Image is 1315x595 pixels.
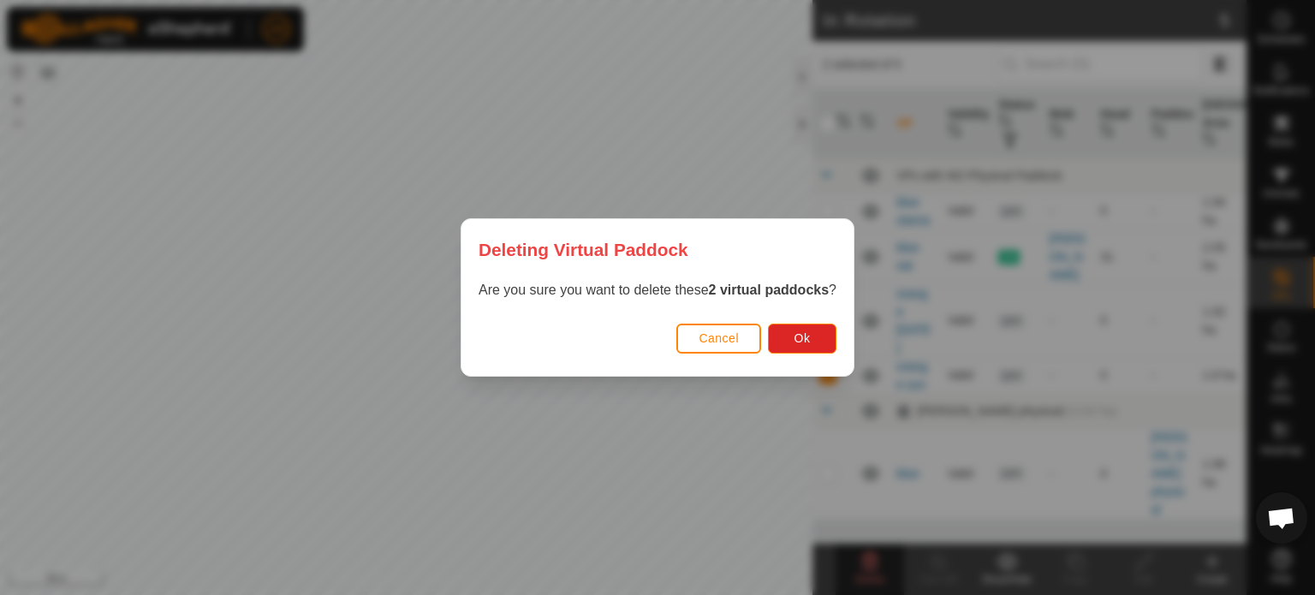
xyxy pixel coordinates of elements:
button: Cancel [676,324,761,354]
span: Are you sure you want to delete these ? [479,283,836,297]
div: Open chat [1256,492,1307,544]
span: Cancel [699,331,739,345]
button: Ok [768,324,836,354]
span: Ok [794,331,811,345]
span: Deleting Virtual Paddock [479,236,688,263]
strong: 2 virtual paddocks [709,283,830,297]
